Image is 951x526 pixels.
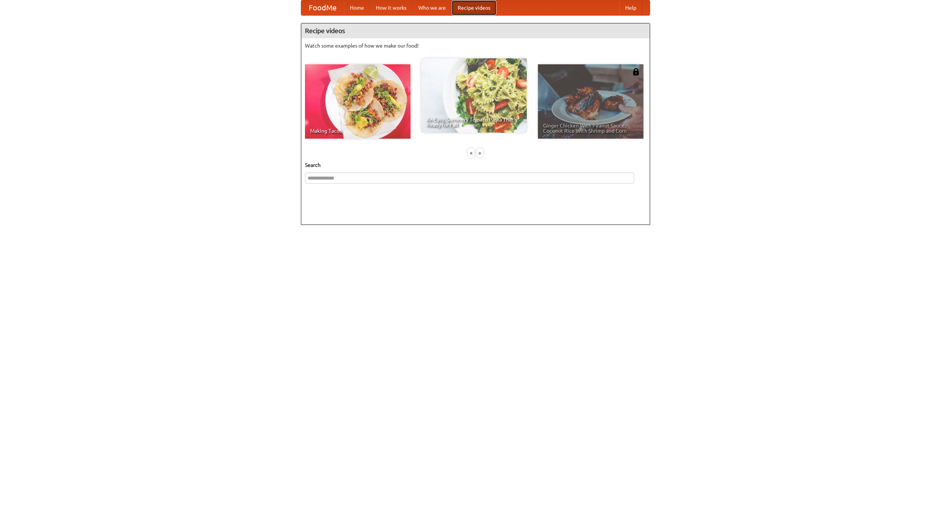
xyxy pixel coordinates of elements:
a: Home [344,0,370,15]
a: FoodMe [301,0,344,15]
a: How it works [370,0,412,15]
a: Who we are [412,0,452,15]
img: 483408.png [632,68,640,75]
h5: Search [305,161,646,169]
a: An Easy, Summery Tomato Pasta That's Ready for Fall [421,58,527,133]
div: « [468,148,474,158]
a: Help [619,0,642,15]
h4: Recipe videos [301,23,650,38]
span: An Easy, Summery Tomato Pasta That's Ready for Fall [426,117,522,128]
div: » [477,148,483,158]
a: Recipe videos [452,0,496,15]
a: Making Tacos [305,64,410,139]
p: Watch some examples of how we make our food! [305,42,646,49]
span: Making Tacos [310,128,405,133]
